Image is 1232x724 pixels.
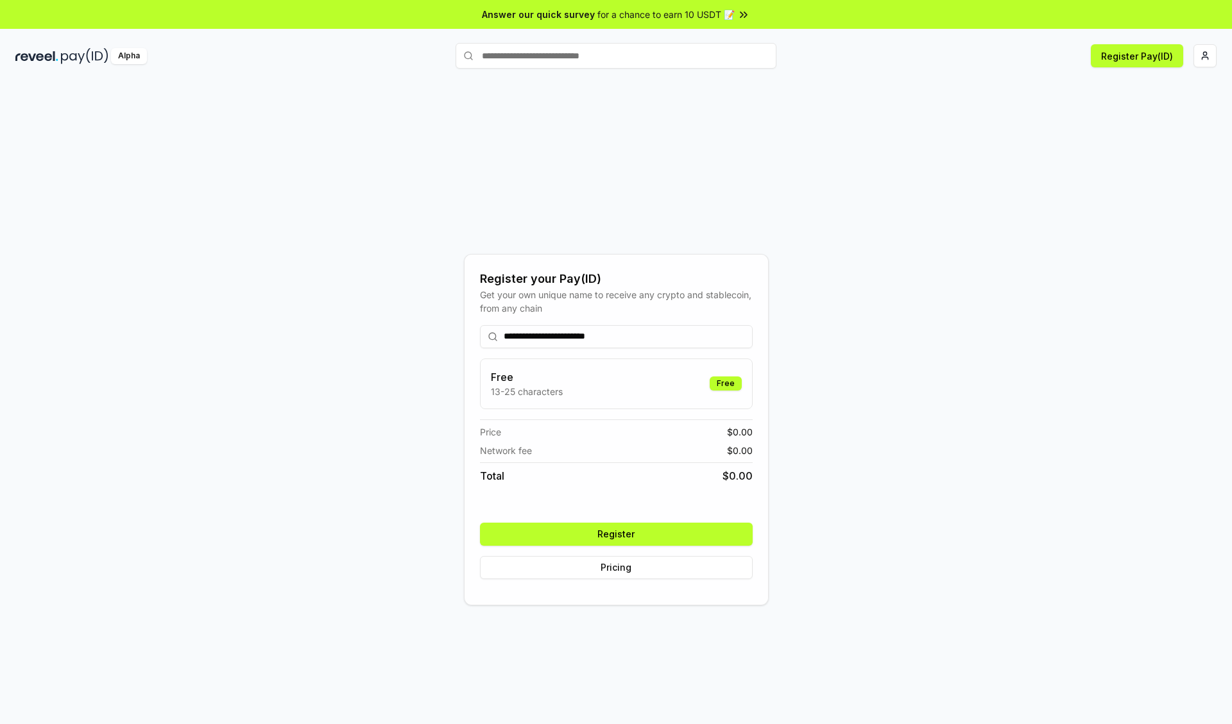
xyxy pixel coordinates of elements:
[480,444,532,457] span: Network fee
[727,425,753,439] span: $ 0.00
[480,288,753,315] div: Get your own unique name to receive any crypto and stablecoin, from any chain
[480,523,753,546] button: Register
[727,444,753,457] span: $ 0.00
[480,425,501,439] span: Price
[723,468,753,484] span: $ 0.00
[111,48,147,64] div: Alpha
[61,48,108,64] img: pay_id
[597,8,735,21] span: for a chance to earn 10 USDT 📝
[491,385,563,398] p: 13-25 characters
[482,8,595,21] span: Answer our quick survey
[15,48,58,64] img: reveel_dark
[480,270,753,288] div: Register your Pay(ID)
[480,556,753,579] button: Pricing
[480,468,504,484] span: Total
[491,369,563,385] h3: Free
[1091,44,1183,67] button: Register Pay(ID)
[710,376,742,391] div: Free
